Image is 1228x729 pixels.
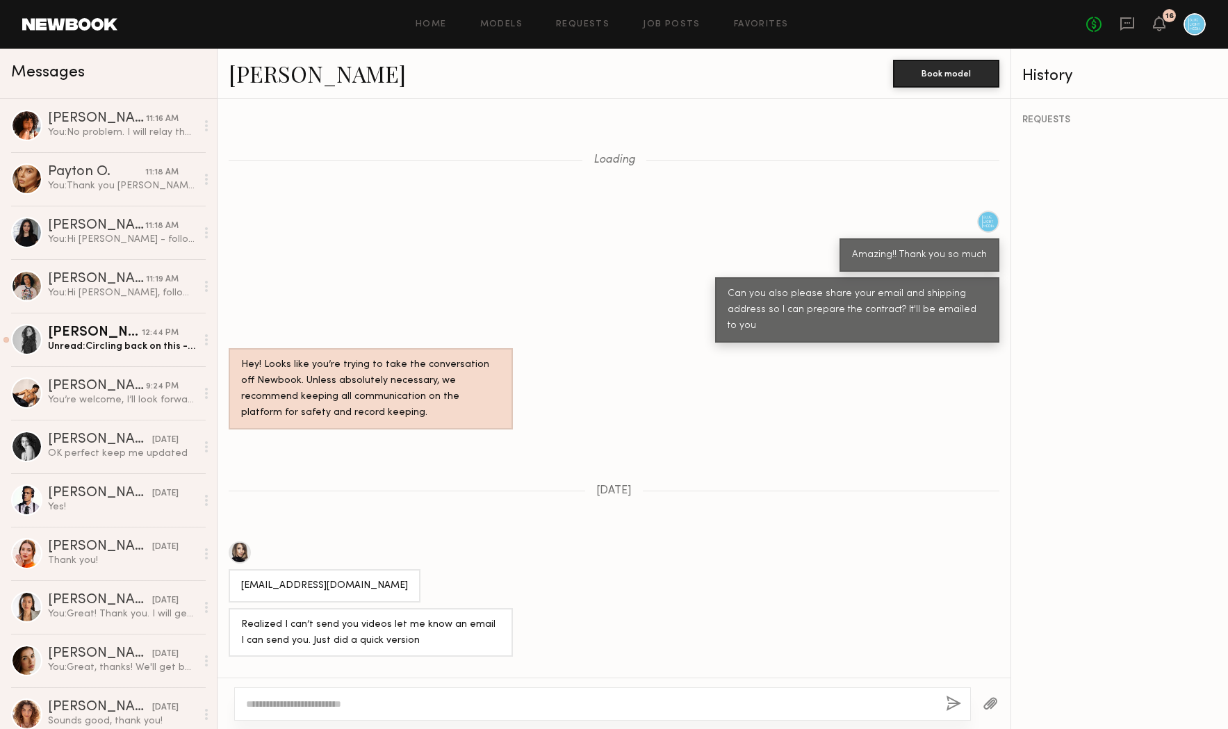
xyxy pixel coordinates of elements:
div: [PERSON_NAME] [48,540,152,554]
div: 11:16 AM [146,113,179,126]
div: You: Great, thanks! We'll get back to you soon. [48,661,196,674]
div: 11:19 AM [146,273,179,286]
a: Models [480,20,523,29]
div: [PERSON_NAME] [48,593,152,607]
div: 11:18 AM [145,220,179,233]
div: 9:24 PM [146,380,179,393]
div: You’re welcome, I’ll look forward to your update. [48,393,196,407]
div: [PERSON_NAME] [48,486,152,500]
div: You: No problem. I will relay that to the client! Thanks. Is there an opportunity to revisit usag... [48,126,196,139]
div: Hey! Looks like you’re trying to take the conversation off Newbook. Unless absolutely necessary, ... [241,357,500,421]
div: Thank you! [48,554,196,567]
div: You: Great! Thank you. I will get back to you soon [48,607,196,621]
div: You: Thank you [PERSON_NAME]! I will relay to the client and let you know if they have an feedbac... [48,179,196,193]
button: Book model [893,60,999,88]
div: History [1022,68,1217,84]
div: [PERSON_NAME] [48,112,146,126]
div: [PERSON_NAME] [48,219,145,233]
div: Unread: Circling back on this - thanks! [48,340,196,353]
div: [PERSON_NAME] [48,433,152,447]
div: [DATE] [152,648,179,661]
div: REQUESTS [1022,115,1217,125]
div: [PERSON_NAME] S. [48,272,146,286]
div: Yes! [48,500,196,514]
a: Requests [556,20,609,29]
div: Amazing!! Thank you so much [852,247,987,263]
span: Messages [11,65,85,81]
div: OK perfect keep me updated [48,447,196,460]
a: Favorites [734,20,789,29]
a: Book model [893,67,999,79]
div: [PERSON_NAME] [48,379,146,393]
div: [DATE] [152,594,179,607]
a: Job Posts [643,20,701,29]
div: Payton O. [48,165,145,179]
div: Realized I can’t send you videos let me know an email I can send you. Just did a quick version [241,617,500,649]
div: 11:18 AM [145,166,179,179]
div: You: Hi [PERSON_NAME], following up here. Thanks! [48,286,196,300]
div: You: Hi [PERSON_NAME] - following up on my original message. Thank you! [48,233,196,246]
div: [DATE] [152,541,179,554]
span: Loading [593,154,635,166]
div: Sounds good, thank you! [48,714,196,728]
div: [EMAIL_ADDRESS][DOMAIN_NAME] [241,578,408,594]
a: Home [416,20,447,29]
div: [PERSON_NAME] [48,647,152,661]
div: [PERSON_NAME] [48,326,142,340]
span: [DATE] [596,485,632,497]
a: [PERSON_NAME] [229,58,406,88]
div: [DATE] [152,434,179,447]
div: [PERSON_NAME] [48,701,152,714]
div: Can you also please share your email and shipping address so I can prepare the contract? It'll be... [728,286,987,334]
div: [DATE] [152,487,179,500]
div: 12:44 PM [142,327,179,340]
div: 16 [1165,13,1174,20]
div: [DATE] [152,701,179,714]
